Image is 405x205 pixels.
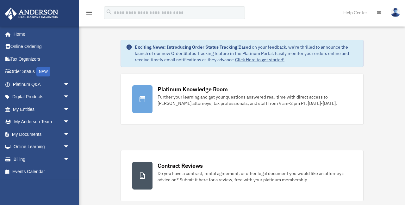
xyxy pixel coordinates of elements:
div: NEW [36,67,50,76]
a: Online Ordering [4,40,79,53]
div: Platinum Knowledge Room [158,85,228,93]
span: arrow_drop_down [63,91,76,104]
i: search [106,9,113,15]
img: Anderson Advisors Platinum Portal [3,8,60,20]
span: arrow_drop_down [63,153,76,166]
a: Online Learningarrow_drop_down [4,141,79,153]
div: Do you have a contract, rental agreement, or other legal document you would like an attorney's ad... [158,170,352,183]
img: User Pic [391,8,400,17]
strong: Exciting News: Introducing Order Status Tracking! [135,44,239,50]
a: Platinum Knowledge Room Further your learning and get your questions answered real-time with dire... [121,74,364,125]
a: Click Here to get started! [235,57,284,63]
span: arrow_drop_down [63,116,76,129]
a: Home [4,28,76,40]
a: My Documentsarrow_drop_down [4,128,79,141]
a: menu [85,11,93,16]
div: Based on your feedback, we're thrilled to announce the launch of our new Order Status Tracking fe... [135,44,358,63]
a: Billingarrow_drop_down [4,153,79,166]
span: arrow_drop_down [63,128,76,141]
span: arrow_drop_down [63,78,76,91]
span: arrow_drop_down [63,141,76,154]
a: Platinum Q&Aarrow_drop_down [4,78,79,91]
a: My Entitiesarrow_drop_down [4,103,79,116]
div: Contract Reviews [158,162,203,170]
a: Tax Organizers [4,53,79,65]
a: Events Calendar [4,166,79,178]
i: menu [85,9,93,16]
span: arrow_drop_down [63,103,76,116]
a: Contract Reviews Do you have a contract, rental agreement, or other legal document you would like... [121,150,364,201]
a: My Anderson Teamarrow_drop_down [4,116,79,128]
a: Digital Productsarrow_drop_down [4,91,79,103]
a: Order StatusNEW [4,65,79,78]
div: Further your learning and get your questions answered real-time with direct access to [PERSON_NAM... [158,94,352,106]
